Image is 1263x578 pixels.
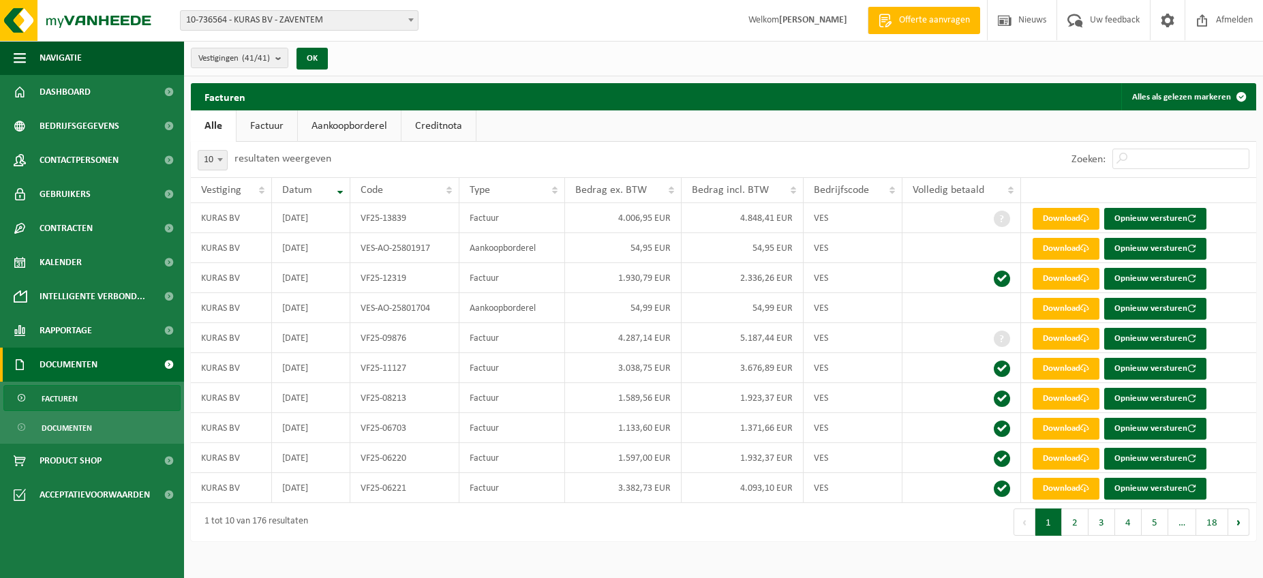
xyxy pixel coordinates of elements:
button: Previous [1014,508,1035,536]
a: Download [1033,358,1099,380]
td: [DATE] [272,413,350,443]
a: Factuur [237,110,297,142]
span: Facturen [42,386,78,412]
td: KURAS BV [191,443,272,473]
span: Vestiging [201,185,241,196]
td: VF25-12319 [350,263,460,293]
a: Offerte aanvragen [868,7,980,34]
td: VES [804,443,902,473]
td: Factuur [459,203,565,233]
button: Opnieuw versturen [1104,328,1206,350]
span: Contracten [40,211,93,245]
span: Vestigingen [198,48,270,69]
td: Factuur [459,323,565,353]
td: [DATE] [272,203,350,233]
button: Opnieuw versturen [1104,208,1206,230]
td: VF25-08213 [350,383,460,413]
a: Aankoopborderel [298,110,401,142]
button: 18 [1196,508,1228,536]
td: VES [804,323,902,353]
td: Factuur [459,443,565,473]
td: 1.930,79 EUR [565,263,681,293]
td: KURAS BV [191,233,272,263]
td: Factuur [459,263,565,293]
td: 1.932,37 EUR [682,443,804,473]
button: Vestigingen(41/41) [191,48,288,68]
button: Opnieuw versturen [1104,238,1206,260]
td: Factuur [459,473,565,503]
a: Download [1033,208,1099,230]
button: Opnieuw versturen [1104,478,1206,500]
td: 54,95 EUR [565,233,681,263]
td: Factuur [459,383,565,413]
td: 54,99 EUR [565,293,681,323]
td: [DATE] [272,323,350,353]
td: VES [804,233,902,263]
td: 5.187,44 EUR [682,323,804,353]
span: Contactpersonen [40,143,119,177]
td: VF25-06221 [350,473,460,503]
td: 3.676,89 EUR [682,353,804,383]
span: Volledig betaald [913,185,984,196]
label: resultaten weergeven [234,153,331,164]
span: Gebruikers [40,177,91,211]
td: [DATE] [272,293,350,323]
a: Download [1033,448,1099,470]
a: Facturen [3,385,181,411]
button: Opnieuw versturen [1104,418,1206,440]
td: [DATE] [272,233,350,263]
span: Type [470,185,490,196]
button: Opnieuw versturen [1104,298,1206,320]
td: Aankoopborderel [459,293,565,323]
button: Alles als gelezen markeren [1121,83,1255,110]
td: KURAS BV [191,473,272,503]
td: KURAS BV [191,323,272,353]
td: 1.133,60 EUR [565,413,681,443]
td: Factuur [459,353,565,383]
td: 4.093,10 EUR [682,473,804,503]
a: Download [1033,238,1099,260]
td: 1.371,66 EUR [682,413,804,443]
a: Creditnota [401,110,476,142]
td: VES [804,383,902,413]
td: 1.589,56 EUR [565,383,681,413]
td: 3.382,73 EUR [565,473,681,503]
label: Zoeken: [1071,154,1106,165]
span: Bedrag incl. BTW [692,185,769,196]
td: VES [804,353,902,383]
td: KURAS BV [191,263,272,293]
a: Download [1033,418,1099,440]
a: Download [1033,298,1099,320]
td: [DATE] [272,473,350,503]
button: 3 [1089,508,1115,536]
span: Bedrijfsgegevens [40,109,119,143]
span: 10-736564 - KURAS BV - ZAVENTEM [181,11,418,30]
button: OK [296,48,328,70]
td: VES [804,293,902,323]
td: KURAS BV [191,293,272,323]
td: VF25-11127 [350,353,460,383]
button: 1 [1035,508,1062,536]
a: Download [1033,478,1099,500]
span: Code [361,185,383,196]
td: KURAS BV [191,413,272,443]
td: VF25-09876 [350,323,460,353]
span: Datum [282,185,312,196]
span: Rapportage [40,314,92,348]
td: [DATE] [272,353,350,383]
button: 5 [1142,508,1168,536]
td: VES-AO-25801917 [350,233,460,263]
button: Opnieuw versturen [1104,448,1206,470]
td: [DATE] [272,263,350,293]
a: Download [1033,328,1099,350]
span: Offerte aanvragen [896,14,973,27]
button: Next [1228,508,1249,536]
div: 1 tot 10 van 176 resultaten [198,510,308,534]
span: Navigatie [40,41,82,75]
span: Product Shop [40,444,102,478]
td: 54,99 EUR [682,293,804,323]
a: Alle [191,110,236,142]
span: 10-736564 - KURAS BV - ZAVENTEM [180,10,419,31]
span: Bedrijfscode [814,185,869,196]
span: 10 [198,150,228,170]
